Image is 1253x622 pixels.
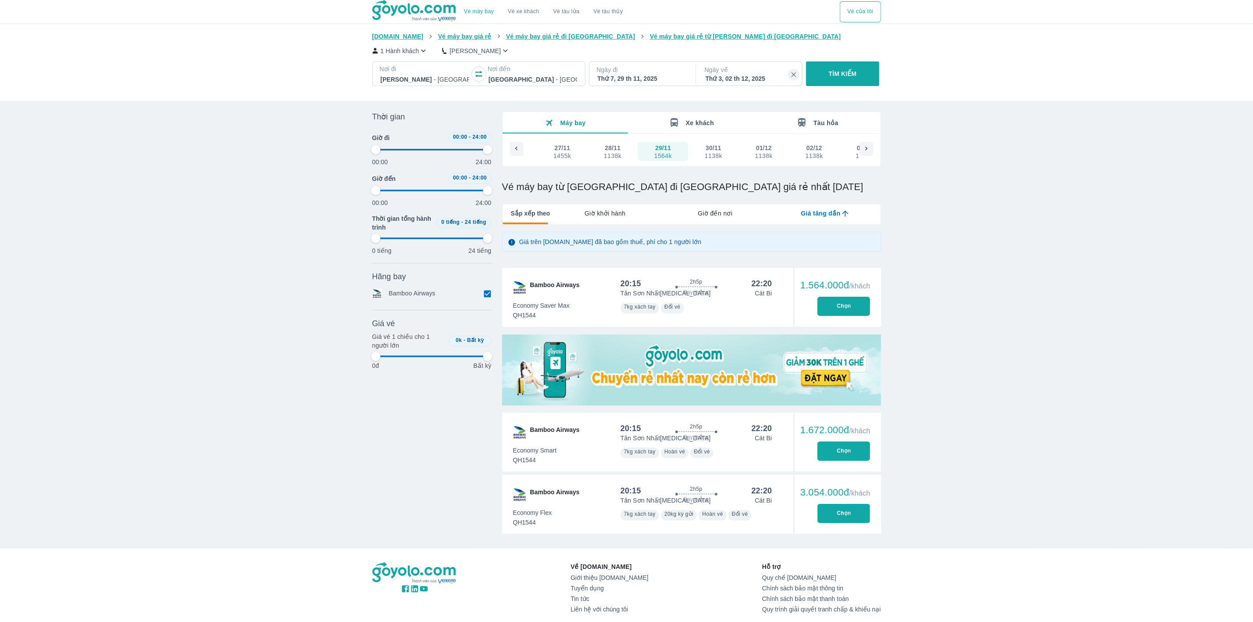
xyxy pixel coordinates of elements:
a: Giới thiệu [DOMAIN_NAME] [571,574,648,581]
span: - [469,175,471,181]
div: lab API tabs example [550,204,880,223]
a: Vé máy bay [464,8,494,15]
img: QH [513,488,527,502]
nav: breadcrumb [372,32,881,41]
span: Đổi vé [664,304,681,310]
span: Giá vé [372,318,395,329]
p: Cát Bi [755,496,772,505]
span: Hoàn vé [664,449,685,455]
p: 24:00 [476,198,492,207]
span: Sắp xếp theo [511,209,550,218]
p: 0 tiếng [372,246,392,255]
span: 2h5p [690,278,702,285]
p: Nơi đi [380,65,470,73]
div: choose transportation mode [457,1,630,22]
div: 01/12 [756,144,772,152]
div: 22:20 [751,278,772,289]
p: [PERSON_NAME] [450,47,501,55]
span: 00:00 [453,175,468,181]
button: [PERSON_NAME] [442,46,510,55]
span: Vé máy bay giá rẻ đi [GEOGRAPHIC_DATA] [506,33,635,40]
span: /khách [849,282,870,290]
p: Ngày về [705,65,795,74]
span: /khách [849,489,870,497]
span: 0k [456,337,462,343]
span: - [469,134,471,140]
div: 20:15 [621,423,641,434]
img: QH [513,425,527,439]
div: 1564k [654,152,672,159]
span: Đổi vé [694,449,710,455]
button: Chọn [817,504,870,523]
span: 24 tiếng [465,219,486,225]
div: 20:15 [621,278,641,289]
a: Tuyển dụng [571,585,648,592]
span: Giờ đi [372,133,390,142]
button: 1 Hành khách [372,46,428,55]
div: 28/11 [605,144,621,152]
div: 22:20 [751,485,772,496]
span: Vé máy bay giá rẻ từ [PERSON_NAME] đi [GEOGRAPHIC_DATA] [650,33,841,40]
div: 1.564.000đ [800,280,871,291]
p: 24:00 [476,158,492,166]
a: Quy trình giải quyết tranh chấp & khiếu nại [762,606,881,613]
span: Hoàn vé [702,511,723,517]
div: 1138k [856,152,873,159]
span: Thời gian [372,111,405,122]
span: [DOMAIN_NAME] [372,33,424,40]
span: Thời gian tổng hành trình [372,214,433,232]
span: 7kg xách tay [624,511,656,517]
button: Chọn [817,297,870,316]
p: Bất kỳ [473,361,491,370]
span: Bất kỳ [467,337,484,343]
p: Giá vé 1 chiều cho 1 người lớn [372,332,445,350]
span: Tàu hỏa [814,119,839,126]
a: Chính sách bảo mật thông tin [762,585,881,592]
span: Máy bay [560,119,586,126]
div: 20:15 [621,485,641,496]
p: 00:00 [372,198,388,207]
div: 1138k [604,152,621,159]
span: QH1544 [513,456,557,464]
span: 7kg xách tay [624,304,656,310]
span: Economy Saver Max [513,301,570,310]
span: Giờ khởi hành [585,209,625,218]
img: logo [372,562,457,584]
span: Đổi vé [732,511,748,517]
p: 24 tiếng [468,246,491,255]
div: 02/12 [807,144,822,152]
p: Giá trên [DOMAIN_NAME] đã bao gồm thuế, phí cho 1 người lớn [519,237,702,246]
span: Economy Smart [513,446,557,455]
div: 30/11 [706,144,721,152]
span: 2h5p [690,423,702,430]
span: Vé máy bay giá rẻ [438,33,492,40]
div: 1455k [553,152,571,159]
button: TÌM KIẾM [806,61,879,86]
span: 24:00 [472,175,487,181]
img: media-0 [502,334,881,406]
img: QH [513,280,527,295]
p: 00:00 [372,158,388,166]
span: Giờ đến [372,174,396,183]
p: Cát Bi [755,434,772,442]
span: 20kg ký gửi [664,511,693,517]
span: 00:00 [453,134,468,140]
span: - [461,219,463,225]
div: 1138k [755,152,772,159]
span: 7kg xách tay [624,449,656,455]
span: Giờ đến nơi [698,209,732,218]
a: Quy chế [DOMAIN_NAME] [762,574,881,581]
div: 1138k [805,152,823,159]
p: Tân Sơn Nhất [MEDICAL_DATA] [621,496,711,505]
div: Thứ 7, 29 th 11, 2025 [597,74,686,83]
button: Chọn [817,442,870,461]
span: Bamboo Airways [530,488,580,502]
div: 1.672.000đ [800,425,871,435]
p: Về [DOMAIN_NAME] [571,562,648,571]
span: 24:00 [472,134,487,140]
span: Hãng bay [372,271,406,282]
span: 0 tiếng [441,219,460,225]
span: QH1544 [513,518,552,527]
button: Vé của tôi [840,1,881,22]
span: Bamboo Airways [530,280,580,295]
